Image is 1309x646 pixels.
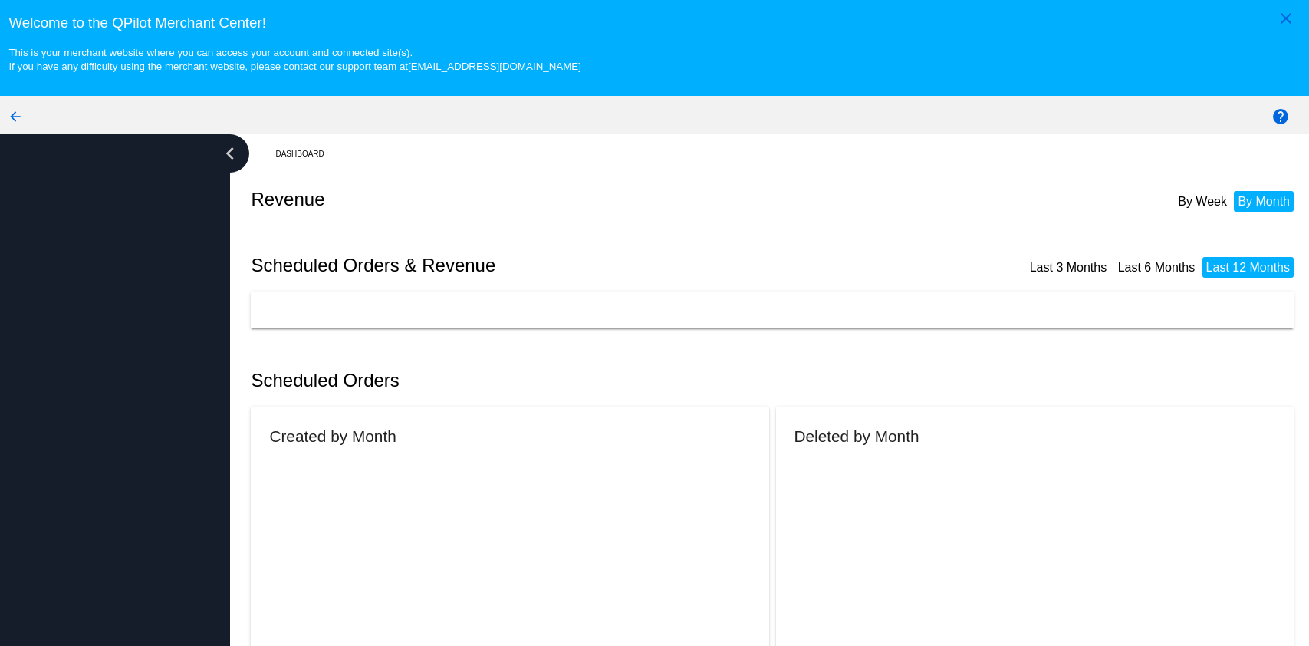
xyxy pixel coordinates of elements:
h3: Welcome to the QPilot Merchant Center! [8,15,1300,31]
i: chevron_left [218,141,242,166]
a: Last 12 Months [1206,261,1290,274]
h2: Created by Month [269,427,396,445]
h2: Deleted by Month [794,427,919,445]
li: By Month [1234,191,1294,212]
mat-icon: help [1271,107,1290,126]
h2: Scheduled Orders & Revenue [251,255,775,276]
h2: Revenue [251,189,775,210]
a: Last 3 Months [1030,261,1107,274]
a: Last 6 Months [1118,261,1196,274]
a: Dashboard [275,142,337,166]
small: This is your merchant website where you can access your account and connected site(s). If you hav... [8,47,580,72]
mat-icon: close [1277,9,1295,28]
mat-icon: arrow_back [6,107,25,126]
h2: Scheduled Orders [251,370,775,391]
a: [EMAIL_ADDRESS][DOMAIN_NAME] [408,61,581,72]
li: By Week [1174,191,1231,212]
